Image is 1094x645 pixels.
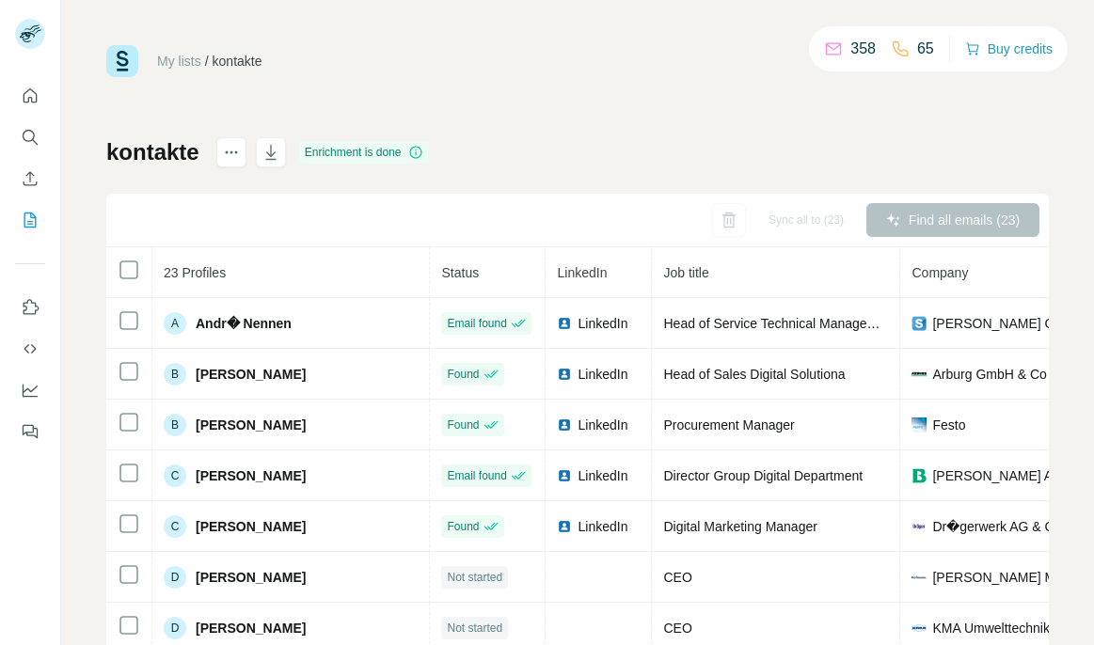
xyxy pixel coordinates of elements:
span: Arburg GmbH & Co KG [932,365,1070,384]
span: Email found [447,467,506,484]
button: Enrich CSV [15,162,45,196]
span: KMA Umwelttechnik [932,619,1049,637]
button: Quick start [15,79,45,113]
span: Not started [447,569,502,586]
img: Surfe Logo [106,45,138,77]
span: Not started [447,620,502,637]
span: LinkedIn [578,314,627,333]
div: kontakte [213,52,262,71]
span: Job title [663,265,708,280]
span: CEO [663,621,691,636]
img: company-logo [912,468,927,483]
button: Use Surfe on LinkedIn [15,291,45,324]
span: Director Group Digital Department [663,468,863,483]
div: C [164,464,186,487]
h1: kontakte [106,137,199,167]
span: Found [447,366,479,383]
img: company-logo [912,367,927,382]
span: Company [912,265,968,280]
span: LinkedIn [557,265,607,280]
span: Head of Sales Digital Solutiona [663,367,845,382]
img: LinkedIn logo [557,519,572,534]
button: Dashboard [15,373,45,407]
span: Status [441,265,479,280]
img: company-logo [912,417,927,433]
span: CEO [663,570,691,585]
span: [PERSON_NAME] [196,568,306,587]
span: [PERSON_NAME] [196,619,306,637]
span: [PERSON_NAME] Avitum [932,466,1084,485]
img: LinkedIn logo [557,367,572,382]
div: B [164,363,186,385]
span: Procurement Manager [663,417,794,433]
div: D [164,617,186,639]
img: LinkedIn logo [557,468,572,483]
span: Festo [932,416,965,434]
span: [PERSON_NAME] [196,365,306,384]
img: company-logo [912,621,927,636]
div: B [164,414,186,436]
button: Buy credits [965,36,1053,62]
span: LinkedIn [578,466,627,485]
a: My lists [157,54,201,69]
img: LinkedIn logo [557,316,572,331]
span: Andr� Nennen [196,314,292,333]
div: C [164,515,186,538]
span: LinkedIn [578,365,627,384]
span: [PERSON_NAME] [196,416,306,434]
span: LinkedIn [578,416,627,434]
p: 65 [917,38,934,60]
li: / [205,52,209,71]
img: company-logo [912,570,927,585]
img: LinkedIn logo [557,417,572,433]
div: A [164,312,186,335]
span: Found [447,518,479,535]
span: 23 Profiles [164,265,226,280]
img: company-logo [912,316,927,331]
span: Found [447,417,479,433]
button: Search [15,120,45,154]
button: actions [216,137,246,167]
span: LinkedIn [578,517,627,536]
button: Feedback [15,415,45,448]
img: company-logo [912,519,927,534]
span: Digital Marketing Manager [663,519,817,534]
span: Email found [447,315,506,332]
span: [PERSON_NAME] [196,517,306,536]
button: Use Surfe API [15,332,45,366]
div: Enrichment is done [299,141,430,164]
p: 358 [850,38,876,60]
button: My lists [15,203,45,237]
span: Head of Service Technical Management [663,316,896,331]
div: D [164,566,186,589]
span: [PERSON_NAME] [196,466,306,485]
